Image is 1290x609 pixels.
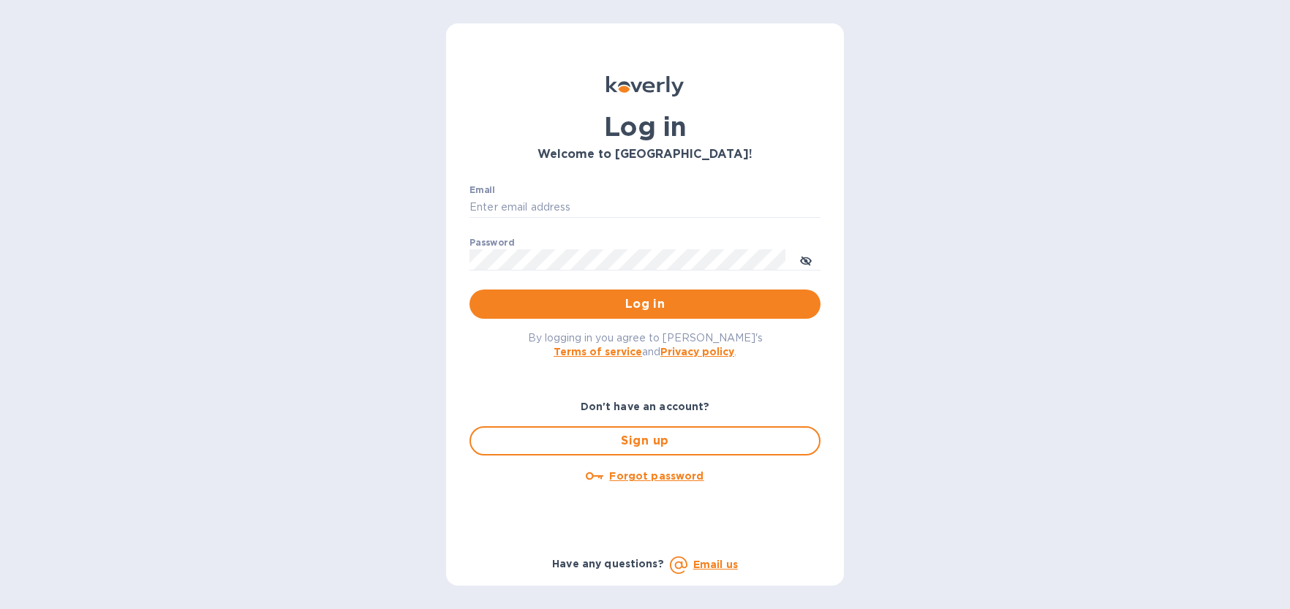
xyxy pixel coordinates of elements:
button: Log in [469,290,821,319]
b: Have any questions? [552,558,664,570]
u: Forgot password [609,470,704,482]
a: Terms of service [554,346,642,358]
b: Don't have an account? [581,401,710,412]
span: Log in [481,295,809,313]
a: Privacy policy [660,346,734,358]
input: Enter email address [469,197,821,219]
span: Sign up [483,432,807,450]
a: Email us [693,559,738,570]
label: Email [469,186,495,194]
button: toggle password visibility [791,245,821,274]
h1: Log in [469,111,821,142]
label: Password [469,238,514,247]
span: By logging in you agree to [PERSON_NAME]'s and . [528,332,763,358]
img: Koverly [606,76,684,97]
button: Sign up [469,426,821,455]
h3: Welcome to [GEOGRAPHIC_DATA]! [469,148,821,162]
